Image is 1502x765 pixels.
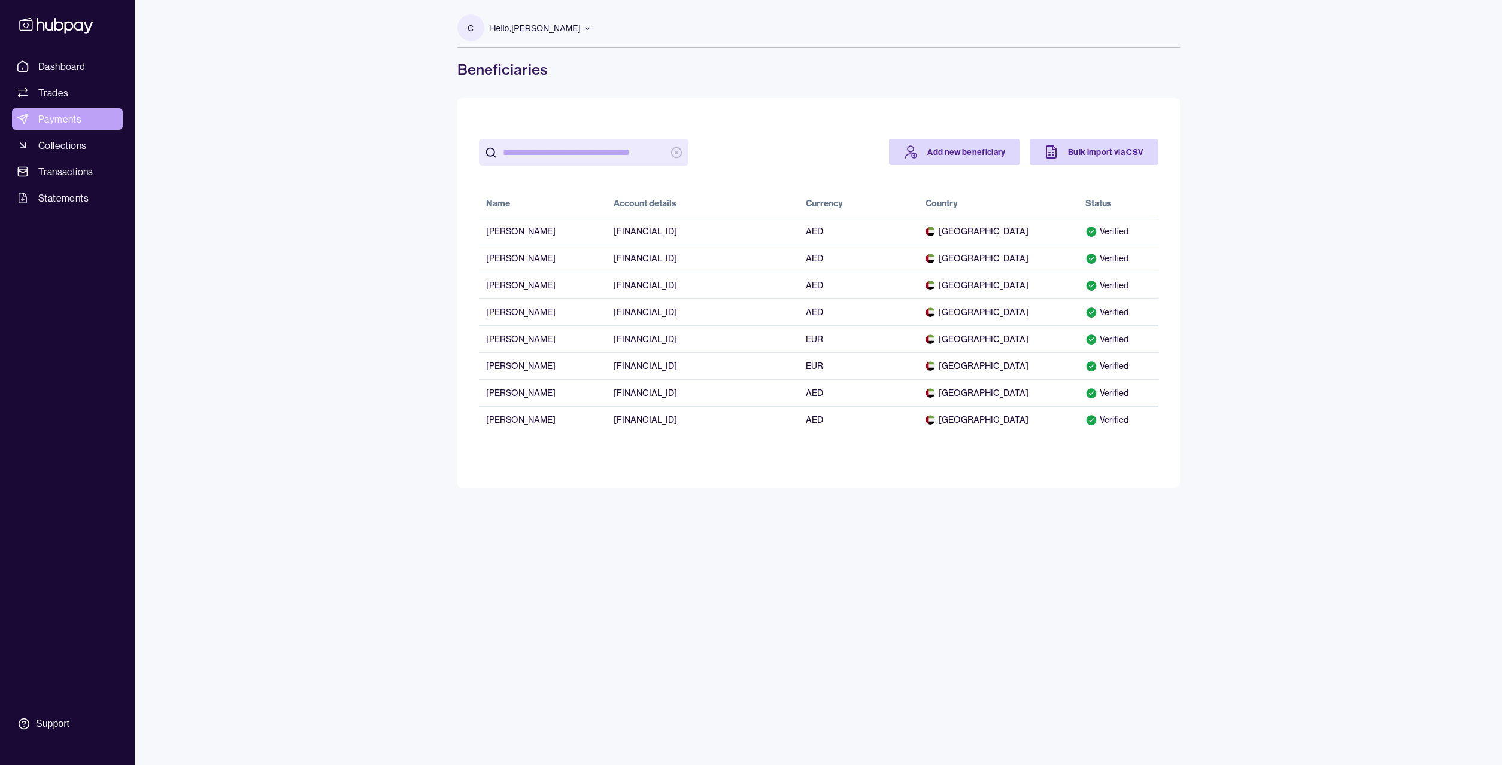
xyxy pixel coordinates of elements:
span: Dashboard [38,59,86,74]
h1: Beneficiaries [457,60,1180,79]
td: [FINANCIAL_ID] [606,406,798,433]
span: Statements [38,191,89,205]
span: [GEOGRAPHIC_DATA] [926,279,1071,291]
span: Trades [38,86,68,100]
td: AED [799,379,918,406]
td: [PERSON_NAME] [479,406,607,433]
a: Bulk import via CSV [1030,139,1158,165]
a: Dashboard [12,56,123,77]
td: AED [799,245,918,272]
div: Verified [1085,279,1151,291]
td: [FINANCIAL_ID] [606,298,798,325]
div: Verified [1085,252,1151,264]
a: Support [12,711,123,736]
div: Status [1085,197,1112,209]
td: AED [799,406,918,433]
div: Verified [1085,333,1151,345]
td: [FINANCIAL_ID] [606,379,798,406]
div: Verified [1085,387,1151,399]
td: [PERSON_NAME] [479,325,607,352]
td: [FINANCIAL_ID] [606,272,798,298]
span: [GEOGRAPHIC_DATA] [926,333,1071,345]
td: [PERSON_NAME] [479,272,607,298]
p: C [468,22,474,35]
td: [FINANCIAL_ID] [606,218,798,245]
div: Country [926,197,958,209]
td: [FINANCIAL_ID] [606,245,798,272]
td: [PERSON_NAME] [479,245,607,272]
span: [GEOGRAPHIC_DATA] [926,225,1071,237]
div: Verified [1085,360,1151,372]
span: [GEOGRAPHIC_DATA] [926,414,1071,426]
span: Payments [38,112,81,126]
span: [GEOGRAPHIC_DATA] [926,387,1071,399]
a: Statements [12,187,123,209]
td: EUR [799,325,918,352]
td: [PERSON_NAME] [479,218,607,245]
td: [PERSON_NAME] [479,379,607,406]
td: [PERSON_NAME] [479,352,607,379]
div: Verified [1085,225,1151,237]
div: Currency [806,197,843,209]
td: AED [799,218,918,245]
span: [GEOGRAPHIC_DATA] [926,360,1071,372]
td: [FINANCIAL_ID] [606,352,798,379]
td: EUR [799,352,918,379]
div: Account details [614,197,676,209]
input: search [503,139,664,166]
td: AED [799,298,918,325]
div: Name [486,197,510,209]
a: Collections [12,135,123,156]
a: Trades [12,82,123,103]
a: Transactions [12,161,123,182]
a: Add new beneficiary [889,139,1020,165]
span: Transactions [38,164,93,179]
td: [PERSON_NAME] [479,298,607,325]
span: [GEOGRAPHIC_DATA] [926,306,1071,318]
div: Verified [1085,414,1151,426]
span: Collections [38,138,86,153]
div: Support [36,717,69,730]
td: [FINANCIAL_ID] [606,325,798,352]
td: AED [799,272,918,298]
div: Verified [1085,306,1151,318]
span: [GEOGRAPHIC_DATA] [926,252,1071,264]
p: Hello, [PERSON_NAME] [490,22,581,35]
a: Payments [12,108,123,130]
